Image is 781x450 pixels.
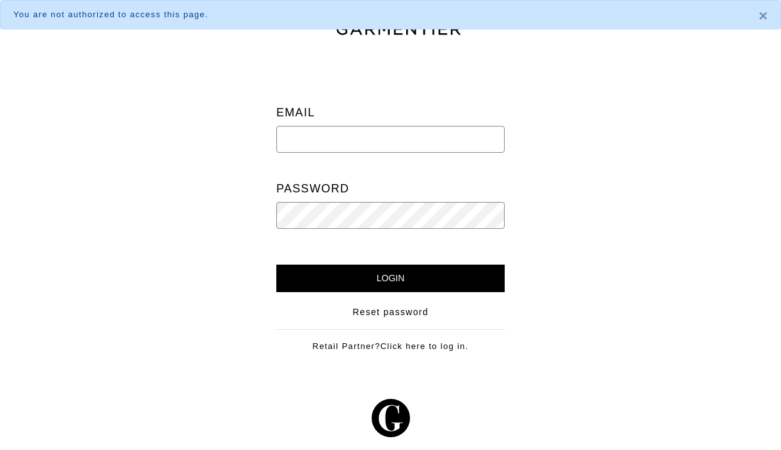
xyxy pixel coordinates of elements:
[381,341,469,351] a: Click here to log in.
[276,265,505,292] input: Login
[372,399,410,437] img: g-602364139e5867ba59c769ce4266a9601a3871a1516a6a4c3533f4bc45e69684.svg
[276,176,349,202] label: Password
[352,306,429,319] a: Reset password
[276,100,315,126] label: Email
[13,8,739,21] div: You are not authorized to access this page.
[276,329,505,353] div: Retail Partner?
[759,7,768,24] span: ×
